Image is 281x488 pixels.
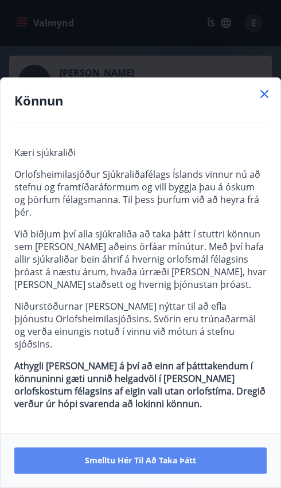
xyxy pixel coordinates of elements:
[14,168,267,218] p: Orlofsheimilasjóður Sjúkraliðafélags Íslands vinnur nú að stefnu og framtíðaráformum og vill bygg...
[14,92,267,109] h4: Könnun
[14,300,267,350] p: Niðurstöðurnar [PERSON_NAME] nýttar til að efla þjónustu Orlofsheimilasjóðsins. Svörin eru trúnað...
[14,228,267,291] p: Við biðjum því alla sjúkraliða að taka þátt í stuttri könnun sem [PERSON_NAME] aðeins örfáar mínú...
[14,146,267,159] p: Kæri sjúkraliði
[14,447,267,474] button: Smelltu hér til að taka þátt
[85,455,196,466] span: Smelltu hér til að taka þátt
[14,360,266,410] strong: Athygli [PERSON_NAME] á því að einn af þátttakendum í könnuninni gæti unnið helgadvöl í [PERSON_N...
